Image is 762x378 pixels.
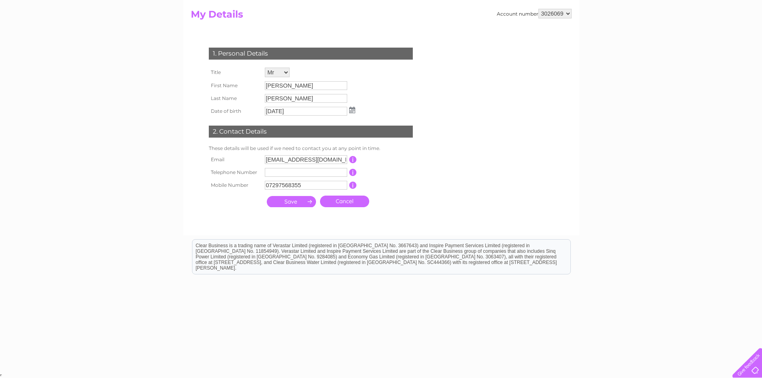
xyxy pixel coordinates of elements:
a: Blog [692,34,704,40]
th: Email [207,153,263,166]
th: Last Name [207,92,263,105]
th: Telephone Number [207,166,263,179]
input: Information [349,156,357,163]
a: Water [621,34,636,40]
a: Cancel [320,196,369,207]
a: Contact [709,34,728,40]
h2: My Details [191,9,572,24]
input: Information [349,182,357,189]
div: 1. Personal Details [209,48,413,60]
a: Log out [736,34,754,40]
input: Information [349,169,357,176]
img: ... [349,107,355,113]
th: Mobile Number [207,179,263,192]
div: 2. Contact Details [209,126,413,138]
th: Date of birth [207,105,263,118]
th: First Name [207,79,263,92]
div: Clear Business is a trading name of Verastar Limited (registered in [GEOGRAPHIC_DATA] No. 3667643... [192,4,570,39]
th: Title [207,66,263,79]
div: Account number [497,9,572,18]
input: Submit [267,196,316,207]
a: Energy [641,34,659,40]
img: logo.png [27,21,68,45]
a: Telecoms [664,34,688,40]
td: These details will be used if we need to contact you at any point in time. [207,144,415,153]
a: 0333 014 3131 [611,4,666,14]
